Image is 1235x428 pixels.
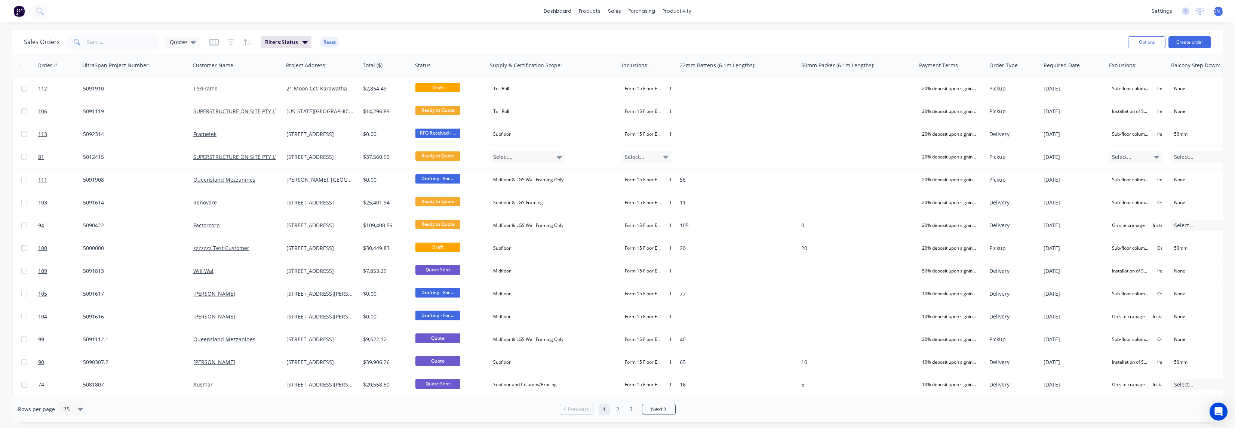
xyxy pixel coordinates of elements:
div: 5091813 [83,267,182,275]
img: Factory [13,6,25,17]
div: [US_STATE][GEOGRAPHIC_DATA] [286,108,354,115]
a: Queensland Mezzanines [193,336,255,343]
span: 103 [38,199,47,206]
a: SUPERSTRUCTURE ON SITE PTY LTD [193,153,282,160]
div: [DATE] [1044,290,1103,298]
button: Form 15 Floor Engineering Certificate (or similar)Builders pack* (as per US calculations of hardw... [622,243,826,253]
span: Sub-floor columns, bracing, brackets, engineering and materials - Supply Only [1112,244,1149,252]
span: Form 15 Floor Engineering Certificate (or similar) [625,199,662,206]
a: Renovare [193,199,217,206]
a: 99 [38,328,83,351]
div: 0 [801,222,907,229]
div: [DATE] [1044,381,1103,388]
div: Delivery [989,290,1035,298]
div: $0.00 [363,290,407,298]
div: Toll Roll [490,107,512,116]
div: Payment Terms [919,62,958,69]
div: products [575,6,604,17]
div: 5081807 [83,381,182,388]
span: Draft [415,83,460,92]
h1: Sales Orders [24,39,60,46]
span: 112 [38,85,47,92]
span: Installation of Supplied Sub-floor connections, columns and bracing Items [1157,108,1195,115]
div: [DATE] [1044,85,1103,92]
span: Sub-floor columns, bracing, brackets, engineering and materials - Supply Only [1112,85,1149,92]
input: Search... [87,35,160,50]
div: Order Type [989,62,1018,69]
span: Quote Sent [415,379,460,388]
div: Exclusions: [1109,62,1137,69]
span: Builders pack* (as per US calculations of hardware required) [670,130,707,138]
span: On site cranage [1157,290,1190,298]
div: Supply & Certification Scope: [490,62,562,69]
a: Page 3 [626,404,637,415]
div: 105 [680,222,790,229]
div: 5090307.2 [83,358,182,366]
span: Builders pack* (as per US calculations of hardware required) [670,222,707,229]
div: [DATE] [1044,336,1103,343]
a: Factorcorp [193,222,220,229]
div: $7,853.29 [363,267,407,275]
span: Installation of Supplied Joists [1157,85,1195,92]
ul: Pagination [557,404,679,415]
a: Previous page [560,406,593,413]
div: 20 [801,244,907,252]
button: Form 15 Floor Engineering Certificate (or similar)Builders pack* (as per US calculations of hardw... [622,84,826,93]
div: Open Intercom Messenger [1210,403,1228,421]
div: Order # [37,62,57,69]
button: Form 15 Floor Engineering Certificate (or similar)Builders pack* (as per US calculations of hardw... [622,129,781,139]
span: 106 [38,108,47,115]
div: Delivery [989,199,1035,206]
span: Draft [415,243,460,252]
div: Customer Name [193,62,233,69]
span: 99 [38,336,44,343]
a: dashboard [540,6,575,17]
div: 20 [680,244,790,252]
span: Form 15 Floor Engineering Certificate (or similar) [625,381,662,388]
div: 20% deposit upon signing contract. 50% prior to manufacturing and balance prior to delivery. [919,84,979,93]
div: [DATE] [1044,130,1103,138]
div: 20% deposit upon signing contract. 50% prior to manufacturing and balance prior to delivery. [919,129,979,139]
div: 77 [680,290,790,298]
a: 94 [38,214,83,237]
a: [PERSON_NAME] [193,358,235,366]
div: $39,906.26 [363,358,407,366]
div: [STREET_ADDRESS] [286,130,354,138]
span: Builders pack* (as per US calculations of hardware required) [670,199,707,206]
a: [PERSON_NAME] [193,313,235,320]
span: 90 [38,358,44,366]
a: 112 [38,77,83,100]
span: Sub-floor columns, bracing, brackets, engineering and materials - Supply Only [1112,290,1149,298]
span: Installation of Supplied Joists [1112,358,1149,366]
div: 50mm Packer (6.1m Lengths): [801,62,875,69]
div: Midfloor & LGS Wall Framing Only [490,334,566,344]
div: Project Address: [286,62,327,69]
div: Delivery [989,267,1035,275]
span: 100 [38,244,47,252]
div: Balcony Step Down: [1171,62,1220,69]
a: SUPERSTRUCTURE ON SITE PTY LTD [193,108,282,115]
button: Form 15 Floor Engineering Certificate (or similar)Builders pack* (as per US calculations of hardw... [622,289,826,298]
button: Form 15 Floor Engineering Certificate (or similar)Builders pack* (as per US calculations of hardw... [622,334,846,344]
div: Pickup [989,336,1035,343]
a: 90 [38,351,83,373]
span: Drafting - For ... [415,288,460,297]
span: Installation of Supplied Joists [1112,108,1149,115]
button: Reset [320,37,339,47]
div: $30,449.83 [363,244,407,252]
div: [STREET_ADDRESS][PERSON_NAME] [286,381,354,388]
div: Delivery [989,381,1035,388]
div: Inclusions: [622,62,649,69]
span: RFQ Received - ... [415,129,460,138]
span: Ready to Quote [415,197,460,206]
span: Form 15 Floor Engineering Certificate (or similar) [625,313,662,320]
div: 5091614 [83,199,182,206]
button: Form 15 Floor Engineering Certificate (or similar)Builders pack* (as per US calculations of hardw... [622,311,826,321]
div: [DATE] [1044,244,1103,252]
span: Builders pack* (as per US calculations of hardware required) [670,336,707,343]
a: 103 [38,191,83,214]
div: 5091119 [83,108,182,115]
span: Builders pack* (as per US calculations of hardware required) [670,267,707,275]
div: [STREET_ADDRESS] [286,358,354,366]
span: Select... [1112,153,1131,161]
